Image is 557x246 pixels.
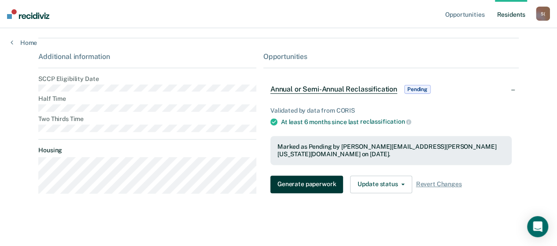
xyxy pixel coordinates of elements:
[350,176,412,193] button: Update status
[263,75,519,103] div: Annual or Semi-Annual ReclassificationPending
[277,143,505,158] div: Marked as Pending by [PERSON_NAME][EMAIL_ADDRESS][PERSON_NAME][US_STATE][DOMAIN_NAME] on [DATE].
[38,115,256,123] dt: Two Thirds Time
[416,180,461,188] span: Revert Changes
[270,176,347,193] a: Navigate to form link
[38,52,256,61] div: Additional information
[38,147,256,154] dt: Housing
[527,216,548,237] div: Open Intercom Messenger
[11,39,37,47] a: Home
[38,95,256,103] dt: Half Time
[536,7,550,21] button: S(
[270,107,512,114] div: Validated by data from CORIS
[536,7,550,21] div: S (
[38,75,256,83] dt: SCCP Eligibility Date
[360,118,412,125] span: reclassification
[7,9,49,19] img: Recidiviz
[263,52,519,61] div: Opportunities
[270,176,343,193] button: Generate paperwork
[281,118,512,126] div: At least 6 months since last
[270,85,397,94] span: Annual or Semi-Annual Reclassification
[404,85,431,94] span: Pending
